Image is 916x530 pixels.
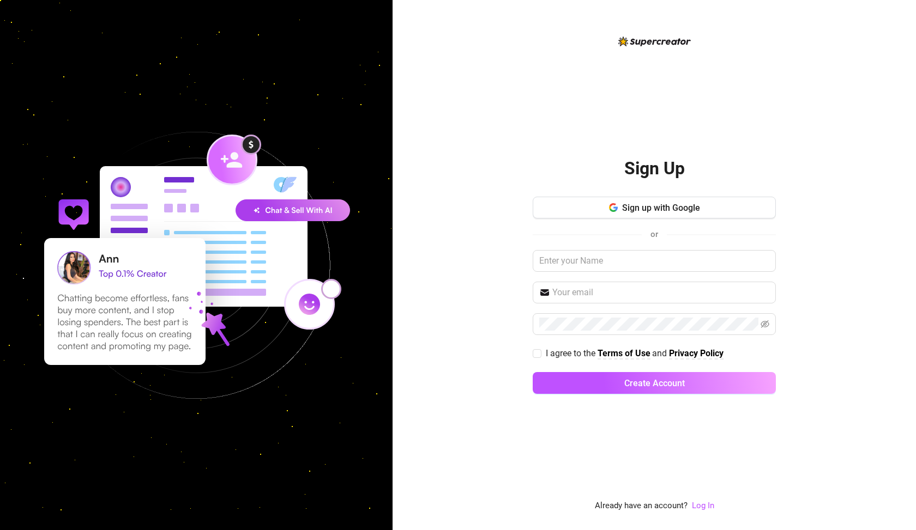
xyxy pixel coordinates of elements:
h2: Sign Up [624,157,685,180]
input: Enter your Name [533,250,776,272]
span: I agree to the [546,348,598,358]
button: Sign up with Google [533,197,776,218]
a: Privacy Policy [669,348,724,360]
span: eye-invisible [761,320,769,328]
strong: Privacy Policy [669,348,724,358]
span: or [650,229,658,239]
strong: Terms of Use [598,348,650,358]
img: logo-BBDzfeDw.svg [618,36,691,46]
span: Already have an account? [595,499,688,513]
span: Sign up with Google [622,203,700,213]
a: Terms of Use [598,348,650,360]
a: Log In [692,499,714,513]
a: Log In [692,501,714,510]
span: Create Account [624,378,685,388]
img: signup-background-D0MIrEPF.svg [8,77,385,454]
input: Your email [552,286,769,299]
button: Create Account [533,372,776,394]
span: and [652,348,669,358]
